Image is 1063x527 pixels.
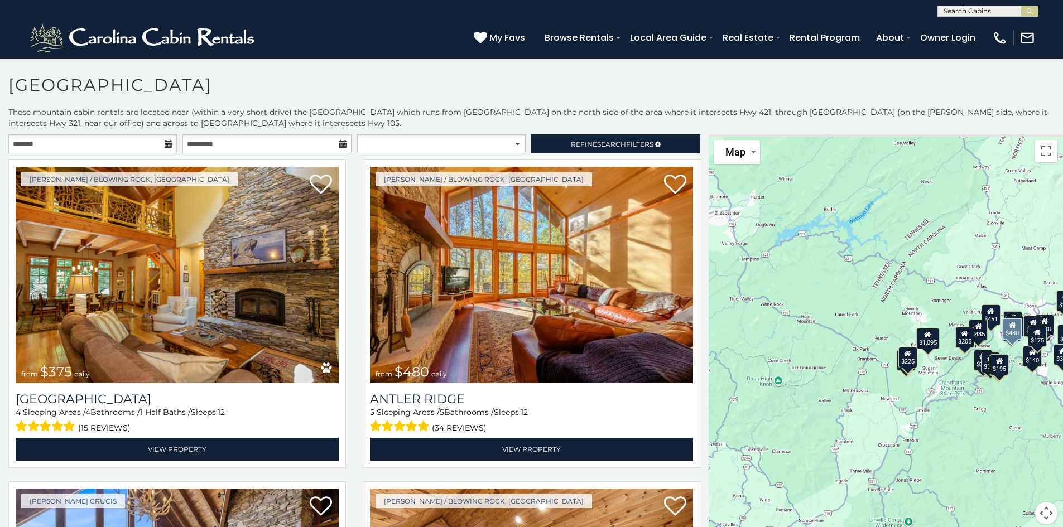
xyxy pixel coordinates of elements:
div: $380 [1035,315,1054,336]
div: $315 [1024,316,1043,337]
a: from $480 daily [370,167,693,383]
span: My Favs [489,31,525,45]
div: $485 [969,320,988,341]
span: $375 [40,364,72,380]
h3: Mountain Song Lodge [16,391,339,407]
a: Add to favorites [664,173,686,197]
a: Add to favorites [310,173,332,197]
div: $1,095 [916,328,940,349]
a: Antler Ridge [370,391,693,407]
span: Map [725,146,745,158]
span: 12 [521,407,528,417]
a: View Property [16,438,339,461]
a: [GEOGRAPHIC_DATA] [16,391,339,407]
div: $675 [1006,315,1024,336]
span: 4 [16,407,21,417]
a: RefineSearchFilters [531,134,700,153]
img: 1714397585_thumbnail.jpeg [370,167,693,383]
img: mail-regular-white.png [1019,30,1035,46]
span: from [376,370,392,378]
button: Toggle fullscreen view [1035,140,1057,162]
span: daily [431,370,447,378]
a: Rental Program [784,28,865,47]
span: 1 Half Baths / [140,407,191,417]
button: Map camera controls [1035,502,1057,524]
a: About [870,28,910,47]
span: (34 reviews) [432,420,487,435]
a: My Favs [474,31,528,45]
span: Refine Filters [571,140,653,148]
a: Browse Rentals [539,28,619,47]
a: Add to favorites [664,495,686,519]
div: $205 [955,327,974,348]
a: Add to favorites [310,495,332,519]
div: $480 [1003,317,1023,340]
div: $315 [1003,320,1022,341]
a: Local Area Guide [624,28,712,47]
div: $375 [974,349,993,370]
a: Owner Login [915,28,981,47]
img: 1714397922_thumbnail.jpeg [16,167,339,383]
a: [PERSON_NAME] / Blowing Rock, [GEOGRAPHIC_DATA] [376,494,592,508]
div: $225 [898,347,917,368]
span: 5 [440,407,444,417]
span: daily [74,370,90,378]
div: $451 [982,304,1001,325]
a: from $375 daily [16,167,339,383]
span: (15 reviews) [78,420,131,435]
a: Real Estate [717,28,779,47]
div: $195 [990,354,1009,375]
img: phone-regular-white.png [992,30,1008,46]
span: 5 [370,407,374,417]
a: [PERSON_NAME] Crucis [21,494,125,508]
div: $355 [897,350,916,371]
div: Sleeping Areas / Bathrooms / Sleeps: [370,407,693,435]
div: $140 [1023,346,1042,367]
span: from [21,370,38,378]
div: $175 [1028,325,1047,346]
img: White-1-2.png [28,21,259,55]
button: Change map style [714,140,760,164]
a: [PERSON_NAME] / Blowing Rock, [GEOGRAPHIC_DATA] [376,172,592,186]
span: 4 [85,407,90,417]
div: Sleeping Areas / Bathrooms / Sleeps: [16,407,339,435]
div: $395 [1004,311,1023,332]
span: 12 [218,407,225,417]
span: $480 [395,364,429,380]
a: [PERSON_NAME] / Blowing Rock, [GEOGRAPHIC_DATA] [21,172,238,186]
div: $375 [982,352,1001,373]
span: Search [597,140,626,148]
a: View Property [370,438,693,461]
div: $355 [989,355,1008,376]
